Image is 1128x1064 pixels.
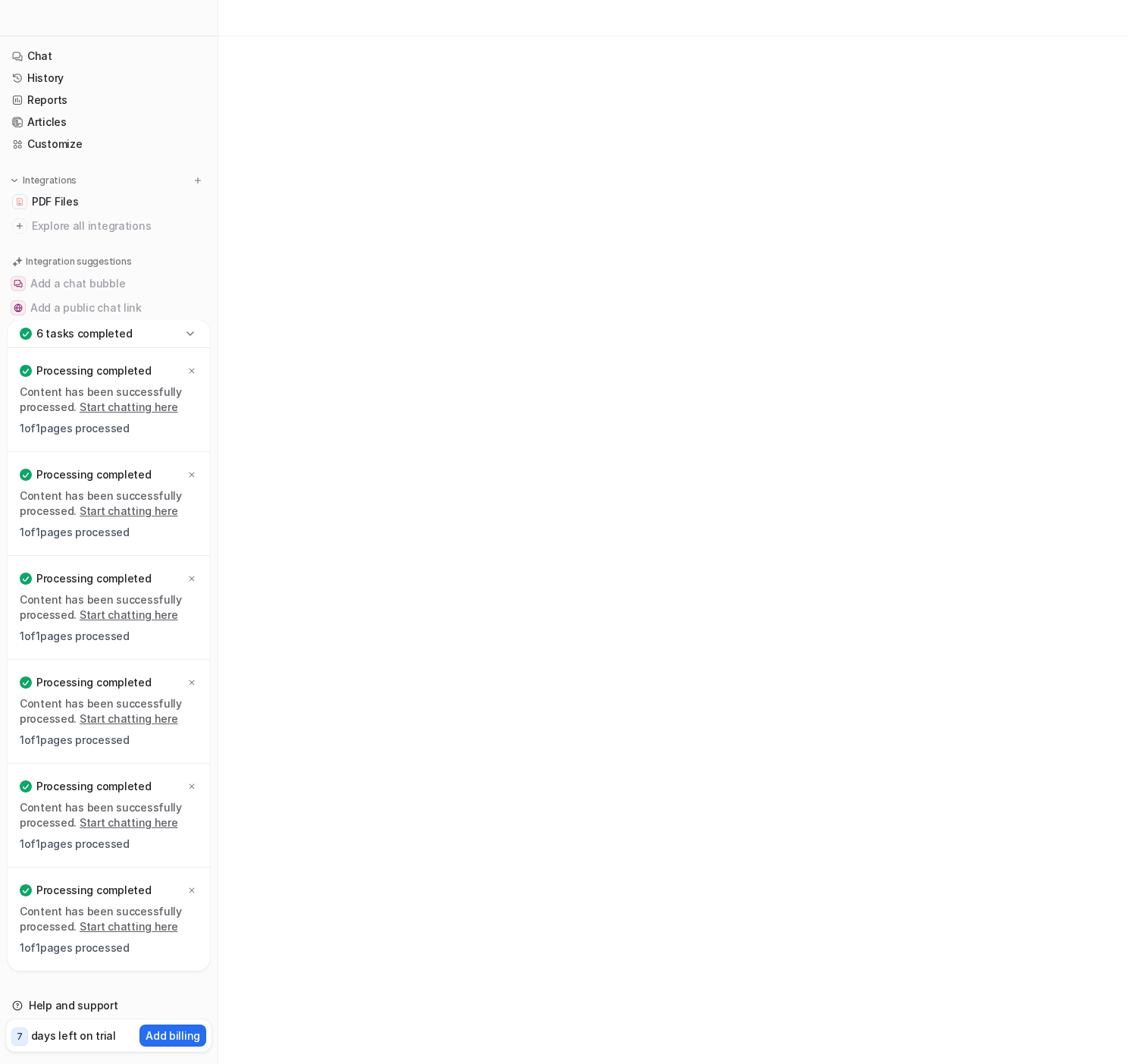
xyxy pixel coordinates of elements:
p: Content has been successfully processed. [20,384,198,415]
a: Start chatting here [80,400,178,413]
span: Explore all integrations [32,214,205,238]
a: Reports [6,89,211,111]
p: Processing completed [36,363,151,378]
a: Start chatting here [80,816,178,829]
p: 6 tasks completed [36,326,132,341]
p: 1 of 1 pages processed [20,733,198,748]
img: menu_add.svg [193,175,203,186]
p: 1 of 1 pages processed [20,421,198,436]
img: Add a public chat link [14,303,23,312]
p: Add billing [146,1028,200,1044]
a: Customize [6,133,211,155]
p: Processing completed [36,883,151,898]
p: 7 [17,1030,23,1044]
p: Processing completed [36,675,151,690]
p: Content has been successfully processed. [20,488,198,519]
a: Start chatting here [80,920,178,933]
img: PDF Files [15,197,24,206]
p: 1 of 1 pages processed [20,629,198,644]
p: Integration suggestions [26,255,131,268]
p: Processing completed [36,467,151,482]
button: Add a chat bubbleAdd a chat bubble [6,271,211,296]
img: expand menu [9,175,20,186]
img: explore all integrations [12,218,27,234]
a: Start chatting here [80,504,178,517]
p: Content has been successfully processed. [20,904,198,934]
a: Start chatting here [80,712,178,725]
p: Content has been successfully processed. [20,800,198,830]
a: Chat [6,46,211,67]
img: Add a chat bubble [14,279,23,288]
span: PDF Files [32,194,78,209]
a: Help and support [6,995,211,1016]
a: Start chatting here [80,608,178,621]
button: Add a public chat linkAdd a public chat link [6,296,211,320]
p: 1 of 1 pages processed [20,836,198,852]
p: Processing completed [36,779,151,794]
a: History [6,67,211,89]
p: Processing completed [36,571,151,586]
p: Content has been successfully processed. [20,696,198,727]
p: days left on trial [31,1028,116,1044]
a: Explore all integrations [6,215,211,237]
a: PDF FilesPDF Files [6,191,211,212]
a: Articles [6,111,211,133]
button: Add billing [139,1025,206,1047]
p: Integrations [23,174,77,187]
button: Integrations [6,173,81,188]
p: Content has been successfully processed. [20,592,198,623]
p: 1 of 1 pages processed [20,525,198,540]
p: 1 of 1 pages processed [20,940,198,956]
